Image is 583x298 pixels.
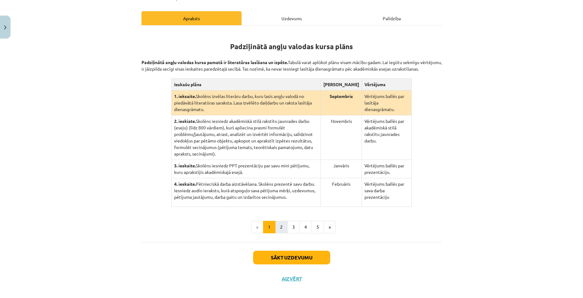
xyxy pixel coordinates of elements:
[172,160,321,178] td: Skolēns iesniedz PPT prezentāciju par savu mini pētījumu, kuru aprakstījis akadēmiskajā esejā.
[275,221,288,233] button: 2
[253,251,330,264] button: Sākt uzdevumu
[263,221,275,233] button: 1
[324,221,336,233] button: »
[174,163,196,168] strong: 3. ieskaite.
[321,115,362,160] td: Novembris
[141,11,242,25] div: Apraksts
[362,79,411,91] th: Vērtējums
[299,221,312,233] button: 4
[172,79,321,91] th: Ieskašu plāns
[172,91,321,115] td: Skolēns izvēlas literāru darbu, kuru lasīs angļu valodā no piedāvātā literatūras saraksta. Lasa i...
[172,115,321,160] td: Skolēns iesniedz akadēmiskā stilā rakstītu jaunrades darbu (eseju) (līdz 800 vārdiem), kurš aplie...
[362,115,411,160] td: Vērtējums ballēs par akadēmiskā stilā rakstītu jaunrades darbu.
[312,221,324,233] button: 5
[174,181,196,187] strong: 4. ieskaite.
[174,181,318,200] p: Pētnieciskā darba aizstāvēšana. Skolēns prezentē savu darbu. Iesniedz audio ierakstu, kurā atspog...
[141,221,442,233] nav: Page navigation example
[280,276,303,282] button: Aizvērt
[342,11,442,25] div: Palīdzība
[174,93,196,99] strong: 1. ieksaite.
[362,160,411,178] td: Vērtējums ballēs par prezentāciju.
[323,181,359,187] p: Februāris
[242,11,342,25] div: Uzdevums
[362,91,411,115] td: Vērtējums ballēs par lasītāja dienasgrāmatu.
[230,42,353,51] strong: Padziļinātā angļu valodas kursa plāns
[321,160,362,178] td: Janvāris
[287,221,300,233] button: 3
[4,26,7,30] img: icon-close-lesson-0947bae3869378f0d4975bcd49f059093ad1ed9edebbc8119c70593378902aed.svg
[141,59,288,65] strong: Padziļinātā angļu valodas kursa pamatā ir literatūras lasīšana un izpēte.
[174,118,196,124] strong: 2. ieskiate.
[141,53,442,72] p: Tabulā varat aplūkot plānu visam mācību gadam. Lai iegūtu sekmīgu vērtējumu, ir jāizpilda secīgi ...
[362,178,411,207] td: Vērtējums ballēs par sava darba prezentāciju
[321,79,362,91] th: [PERSON_NAME]
[330,93,353,99] strong: Septembris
